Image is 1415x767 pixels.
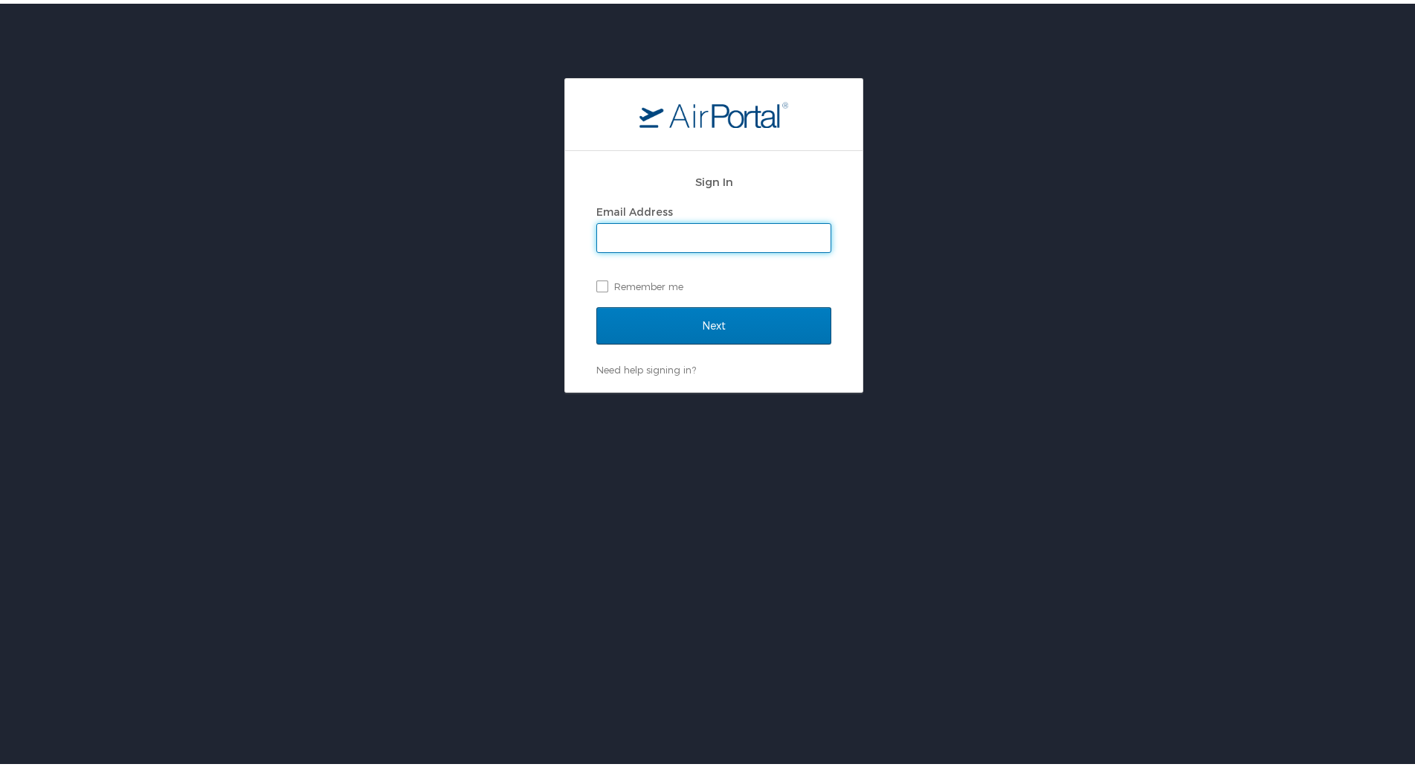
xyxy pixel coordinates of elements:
[596,202,673,214] label: Email Address
[596,360,696,372] a: Need help signing in?
[639,97,788,124] img: logo
[596,170,831,187] h2: Sign In
[596,304,831,341] input: Next
[596,272,831,294] label: Remember me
